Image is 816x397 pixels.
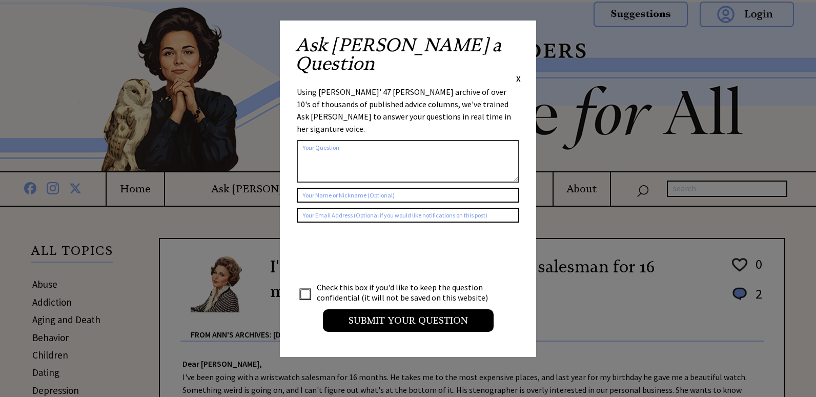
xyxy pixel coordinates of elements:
iframe: reCAPTCHA [297,233,453,273]
span: X [516,73,521,84]
input: Submit your Question [323,309,494,332]
input: Your Email Address (Optional if you would like notifications on this post) [297,208,519,223]
td: Check this box if you'd like to keep the question confidential (it will not be saved on this webs... [316,282,498,303]
h2: Ask [PERSON_NAME] a Question [295,36,521,73]
input: Your Name or Nickname (Optional) [297,188,519,203]
div: Using [PERSON_NAME]' 47 [PERSON_NAME] archive of over 10's of thousands of published advice colum... [297,86,519,135]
